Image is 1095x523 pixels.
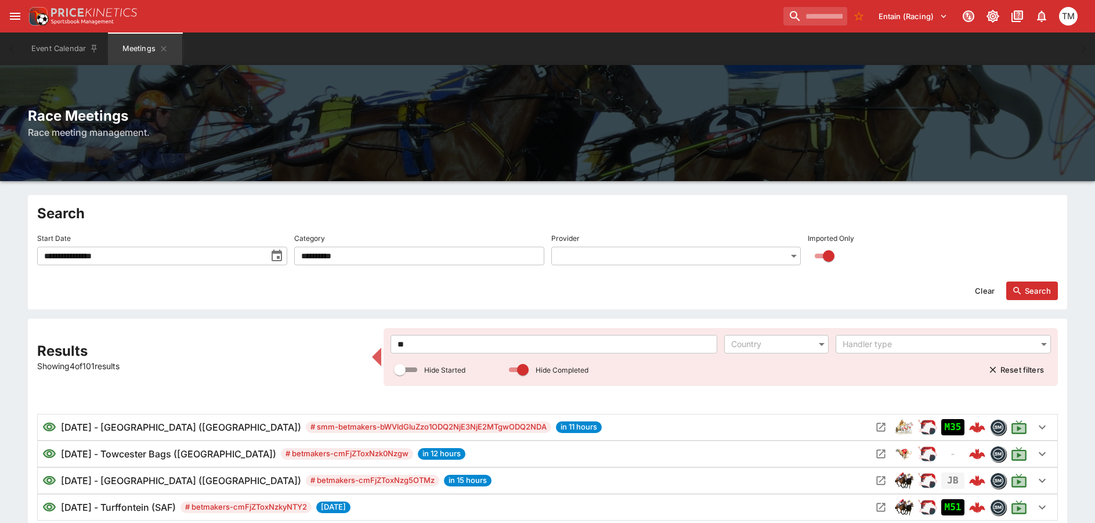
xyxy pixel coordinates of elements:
button: Notifications [1031,6,1052,27]
p: Hide Completed [536,365,588,375]
svg: Visible [42,447,56,461]
svg: Live [1011,419,1027,435]
button: toggle date time picker [266,246,287,266]
div: horse_racing [895,498,913,517]
button: Tristan Matheson [1056,3,1081,29]
div: Tristan Matheson [1059,7,1078,26]
img: racing.png [918,445,937,463]
img: Sportsbook Management [51,19,114,24]
p: Start Date [37,233,71,243]
div: horse_racing [895,471,913,490]
div: Imported to Jetbet as UNCONFIRMED [941,499,964,515]
div: betmakers [990,419,1006,435]
p: Category [294,233,325,243]
button: Search [1006,282,1058,300]
div: betmakers [990,446,1006,462]
svg: Visible [42,420,56,434]
span: in 12 hours [418,448,465,460]
button: Clear [968,282,1002,300]
div: Jetbet not yet mapped [941,472,964,489]
div: ParallelRacing Handler [918,445,937,463]
input: search [783,7,847,26]
span: # smm-betmakers-bWVldGluZzo1ODQ2NjE3NjE2MTgwODQ2NDA [306,421,551,433]
p: Imported Only [808,233,854,243]
div: betmakers [990,499,1006,515]
div: betmakers [990,472,1006,489]
img: racing.png [918,471,937,490]
svg: Live [1011,499,1027,515]
img: horse_racing.png [895,498,913,517]
img: logo-cerberus--red.svg [969,472,985,489]
div: Imported to Jetbet as UNCONFIRMED [941,419,964,435]
img: logo-cerberus--red.svg [969,446,985,462]
button: No Bookmarks [850,7,868,26]
button: Event Calendar [24,33,106,65]
img: harness_racing.png [895,418,913,437]
img: betmakers.png [991,446,1006,461]
span: # betmakers-cmFjZToxNzk0Nzgw [281,448,413,460]
img: betmakers.png [991,473,1006,488]
div: ParallelRacing Handler [918,418,937,437]
div: Country [731,338,810,350]
div: No Jetbet [941,446,964,462]
h2: Results [37,342,365,360]
img: horse_racing.png [895,471,913,490]
button: Select Tenant [872,7,955,26]
p: Showing 4 of 101 results [37,360,365,372]
p: Provider [551,233,580,243]
span: in 11 hours [556,421,602,433]
div: ParallelRacing Handler [918,498,937,517]
img: betmakers.png [991,420,1006,435]
svg: Visible [42,474,56,488]
h6: [DATE] - Towcester Bags ([GEOGRAPHIC_DATA]) [61,447,276,461]
div: harness_racing [895,418,913,437]
button: Open Meeting [872,445,890,463]
div: ParallelRacing Handler [918,471,937,490]
div: greyhound_racing [895,445,913,463]
img: betmakers.png [991,500,1006,515]
button: Open Meeting [872,418,890,437]
div: Handler type [843,338,1032,350]
button: Reset filters [982,360,1051,379]
button: Connected to PK [958,6,979,27]
button: open drawer [5,6,26,27]
svg: Live [1011,446,1027,462]
span: # betmakers-cmFjZToxNzkyNTY2 [180,502,312,513]
button: Open Meeting [872,498,890,517]
h6: [DATE] - [GEOGRAPHIC_DATA] ([GEOGRAPHIC_DATA]) [61,420,301,434]
img: PriceKinetics [51,8,137,17]
img: racing.png [918,418,937,437]
button: Documentation [1007,6,1028,27]
span: [DATE] [316,502,350,513]
button: Toggle light/dark mode [982,6,1003,27]
img: logo-cerberus--red.svg [969,499,985,515]
img: PriceKinetics Logo [26,5,49,28]
img: racing.png [918,498,937,517]
h2: Search [37,204,1058,222]
h6: [DATE] - [GEOGRAPHIC_DATA] ([GEOGRAPHIC_DATA]) [61,474,301,488]
svg: Live [1011,472,1027,489]
img: greyhound_racing.png [895,445,913,463]
span: # betmakers-cmFjZToxNzg5OTMz [306,475,439,486]
h6: [DATE] - Turffontein (SAF) [61,500,176,514]
h2: Race Meetings [28,107,1067,125]
svg: Visible [42,500,56,514]
button: Open Meeting [872,471,890,490]
img: logo-cerberus--red.svg [969,419,985,435]
h6: Race meeting management. [28,125,1067,139]
span: in 15 hours [444,475,492,486]
button: Meetings [108,33,182,65]
p: Hide Started [424,365,465,375]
